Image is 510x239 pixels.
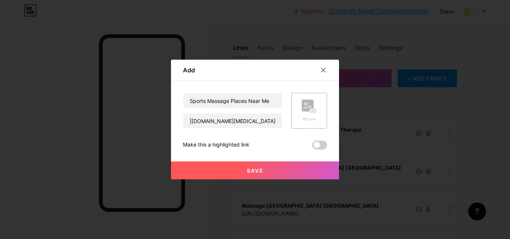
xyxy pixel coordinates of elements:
[183,66,195,75] div: Add
[302,116,317,122] div: Picture
[171,161,339,179] button: Save
[247,167,264,174] span: Save
[183,141,249,150] div: Make this a highlighted link
[183,113,282,128] input: URL
[183,93,282,108] input: Title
